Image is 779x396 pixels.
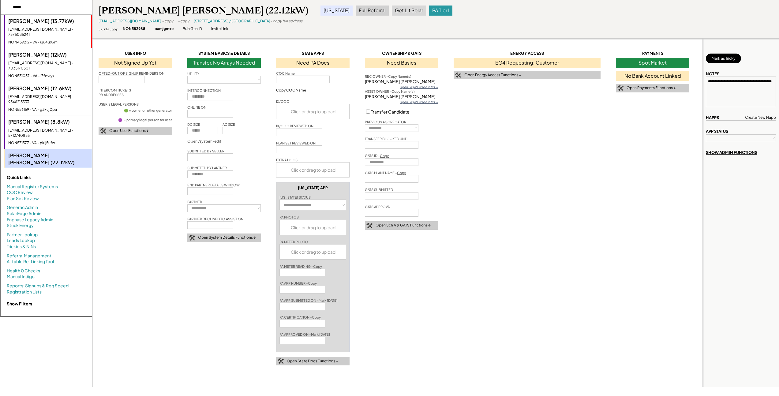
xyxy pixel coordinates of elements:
[279,298,338,303] div: PA APP SUBMITTED ON -
[7,196,39,202] a: Plan Set Review
[279,332,330,337] div: PA APPROVED ON -
[7,204,38,211] a: Generac Admin
[365,187,393,192] div: GATS SUBMITTED
[8,61,89,71] div: [EMAIL_ADDRESS][DOMAIN_NAME] - 7035170301
[183,26,202,32] div: Bub Gen ID
[7,283,69,289] a: Reports: Signups & Reg Speed
[8,118,89,125] div: [PERSON_NAME] (8.8kW)
[276,124,313,128] div: IX/COC REVIEWED ON
[7,244,36,250] a: Trickies & NINs
[7,217,53,223] a: Enphase Legacy Admin
[279,264,322,269] div: PA METER READING -
[198,235,256,240] div: Open System Details Functions ↓
[627,85,676,91] div: Open Payments Functions ↓
[8,27,88,37] div: [EMAIL_ADDRESS][DOMAIN_NAME] - 7575035241
[187,166,227,170] div: SUBMITTED BY PARTNER
[616,50,689,56] div: PAYMENTS
[388,74,411,78] u: Copy Name(s)
[365,50,438,56] div: OWNERSHIP & GATS
[270,19,302,24] div: - copy full address
[280,220,346,235] div: Click or drag to upload
[155,26,174,32] div: oamjgmxe
[365,74,411,79] div: REC OWNER -
[308,281,317,285] u: Copy
[616,58,689,68] div: Spot Market
[745,115,776,120] div: Create New Happ
[392,6,426,15] div: Get Lit Solar
[366,223,373,228] img: tool-icon.png
[278,358,284,364] img: tool-icon.png
[7,301,32,306] strong: Show Filters
[280,245,346,259] div: Click or drag to upload
[276,58,350,68] div: Need PA Docs
[380,154,389,158] u: Copy
[7,189,33,196] a: COC Review
[400,100,438,104] div: open Legal Person in RB →
[187,88,221,93] div: INTERCONNECTION
[365,120,406,124] div: PREVIOUS AGGREGATOR
[187,200,202,204] div: PARTNER
[276,50,350,56] div: STATE APPS
[279,195,311,200] div: [US_STATE] STATUS
[7,211,41,217] a: SolarEdge Admin
[400,85,438,89] div: open Legal Person in RB →
[187,149,224,153] div: SUBMITTED BY SELLER
[7,259,54,265] a: Airtable Re-Linking Tool
[279,240,308,244] div: PA METER PHOTO
[99,19,161,23] a: [EMAIL_ADDRESS][DOMAIN_NAME]
[8,140,89,146] div: NON571577 - VA - pkij5ufw
[99,92,124,97] div: RB ADDRESSES
[365,58,438,68] div: Need Basics
[365,136,409,141] div: TRANSFER BLOCKED UNTIL
[8,128,89,138] div: [EMAIL_ADDRESS][DOMAIN_NAME] - 5712740855
[276,99,289,104] div: IX/COC
[8,51,89,58] div: [PERSON_NAME] (12kW)
[187,217,243,221] div: PARTNER DECLINED TO ASSIST ON
[298,185,328,190] div: [US_STATE] APP
[7,232,38,238] a: Partner Lookup
[189,235,195,241] img: tool-icon.png
[376,223,431,228] div: Open Sch A & GATS Functions ↓
[123,26,145,32] div: NON583988
[178,19,189,24] div: - copy
[187,139,221,144] div: Open /system-edit
[7,289,42,295] a: Registration Lists
[187,183,240,187] div: END PARTNER DETAILS WINDOW
[7,268,40,274] a: Health 0 Checks
[7,237,35,244] a: Leads Lookup
[8,73,89,79] div: NON531037 - VA - i7fovryx
[99,58,172,68] div: Not Signed Up Yet
[99,88,131,92] div: INTERCOM TICKETS
[313,264,322,268] u: Copy
[187,58,261,68] div: Transfer, No Arrays Needed
[276,88,306,93] div: Copy COC Name
[356,6,389,15] div: Full Referral
[99,102,139,106] div: USER'S LEGAL PERSONS
[279,215,299,219] div: PA PHOTOS
[616,71,689,81] div: No Bank Account Linked
[8,40,88,45] div: NON439212 - VA - uju4u9xm
[8,85,89,92] div: [PERSON_NAME] (12.6kW)
[8,18,88,24] div: [PERSON_NAME] (13.77kW)
[455,73,461,78] img: tool-icon.png
[429,6,452,15] div: PA Tier I
[7,274,35,280] a: Manual Indigo
[279,281,317,286] div: PA APP NUMBER -
[320,6,353,15] div: [US_STATE]
[365,94,438,100] div: [PERSON_NAME] [PERSON_NAME]
[276,158,298,162] div: EXTRA DOCS
[99,50,172,56] div: USER INFO
[371,109,410,114] label: Transfer Candidate
[194,19,270,23] a: [STREET_ADDRESS] / [GEOGRAPHIC_DATA]
[7,184,58,190] a: Manual Register Systems
[7,174,68,181] div: Quick Links
[706,54,741,63] button: Mark as Tricky
[187,50,261,56] div: SYSTEM BASICS & DETAILS
[99,5,308,17] div: [PERSON_NAME] [PERSON_NAME] (22.12kW)
[223,122,235,127] div: AC SIZE
[287,359,338,364] div: Open State Docs Functions ↓
[397,171,406,175] u: Copy
[276,71,295,76] div: COC Name
[365,79,438,85] div: [PERSON_NAME] [PERSON_NAME]
[365,89,415,94] div: ASSET OWNER -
